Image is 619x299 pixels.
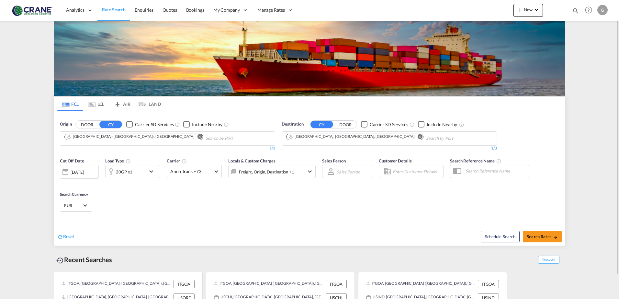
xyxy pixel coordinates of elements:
span: Search Rates [527,234,558,239]
button: icon-plus 400-fgNewicon-chevron-down [513,4,543,17]
md-icon: icon-backup-restore [56,257,64,264]
span: Bookings [186,7,204,13]
div: ITGOA, Genova (Genoa), Italy, Southern Europe, Europe [366,280,476,288]
md-icon: Your search will be saved by the below given name [496,159,501,164]
span: Origin [60,121,72,127]
div: ITGOA [478,280,499,288]
span: Sales Person [322,158,346,163]
md-icon: Unchecked: Search for CY (Container Yard) services for all selected carriers.Checked : Search for... [175,122,180,127]
button: Search Ratesicon-arrow-right [523,231,562,242]
div: Press delete to remove this chip. [67,134,196,139]
span: Enquiries [135,7,153,13]
div: Carrier SD Services [135,121,174,128]
div: Include Nearby [192,121,222,128]
span: Cut Off Date [60,158,84,163]
div: 20GP x1icon-chevron-down [105,165,160,178]
div: Genova (Genoa), ITGOA [67,134,194,139]
button: Remove [193,134,203,140]
md-icon: Unchecked: Ignores neighbouring ports when fetching rates.Checked : Includes neighbouring ports w... [224,122,229,127]
div: G [597,5,608,15]
md-pagination-wrapper: Use the left and right arrow keys to navigate between tabs [57,97,161,111]
input: Search Reference Name [462,166,529,176]
div: 20GP x1 [116,167,132,176]
md-icon: icon-chevron-down [147,168,158,175]
span: Locals & Custom Charges [228,158,276,163]
div: Help [583,5,597,16]
input: Chips input. [206,133,267,144]
div: icon-magnify [572,7,579,17]
md-icon: The selected Trucker/Carrierwill be displayed in the rate results If the rates are from another f... [182,159,187,164]
span: Help [583,5,594,16]
div: ITGOA [326,280,347,288]
md-icon: Unchecked: Ignores neighbouring ports when fetching rates.Checked : Includes neighbouring ports w... [459,122,464,127]
input: Chips input. [426,133,488,144]
span: Search Reference Name [450,158,501,163]
span: Load Type [105,158,131,163]
md-tab-item: LCL [83,97,109,111]
md-tab-item: FCL [57,97,83,111]
md-checkbox: Checkbox No Ink [183,121,222,128]
img: LCL+%26+FCL+BACKGROUND.png [54,21,565,96]
button: CY [310,121,333,128]
md-checkbox: Checkbox No Ink [361,121,408,128]
button: Remove [413,134,423,140]
div: Norfolk, VA, USORF [288,134,415,139]
md-icon: icon-arrow-right [553,235,558,239]
button: DOOR [334,121,357,128]
md-checkbox: Checkbox No Ink [418,121,457,128]
div: [DATE] [71,169,84,175]
span: Rate Search [102,7,126,12]
button: Note: By default Schedule search will only considerorigin ports, destination ports and cut off da... [481,231,520,242]
md-chips-wrap: Chips container. Use arrow keys to select chips. [63,132,270,144]
md-select: Select Currency: € EUREuro [63,201,89,210]
md-datepicker: Select [60,178,65,187]
input: Enter Customer Details [393,167,441,176]
div: Freight Origin Destination Factory Stuffing [239,167,294,176]
span: My Company [213,7,240,13]
iframe: Chat [5,265,28,289]
div: Press delete to remove this chip. [288,134,416,139]
md-icon: icon-chevron-down [533,6,540,14]
md-icon: icon-airplane [114,100,121,105]
md-tab-item: AIR [109,97,135,111]
md-icon: Unchecked: Search for CY (Container Yard) services for all selected carriers.Checked : Search for... [410,122,415,127]
div: Include Nearby [427,121,457,128]
md-select: Sales Person [336,167,361,176]
button: CY [99,121,122,128]
div: 1/3 [60,146,275,151]
div: icon-refreshReset [57,233,74,240]
span: Reset [63,234,74,239]
span: Carrier [167,158,187,163]
span: Customer Details [379,158,411,163]
md-icon: icon-refresh [57,234,63,240]
md-tab-item: LAND [135,97,161,111]
md-icon: icon-plus 400-fg [516,6,524,14]
div: ITGOA, Genova (Genoa), Italy, Southern Europe, Europe [62,280,172,288]
md-icon: icon-magnify [572,7,579,14]
span: New [516,7,540,12]
div: Freight Origin Destination Factory Stuffingicon-chevron-down [228,165,316,178]
span: Manage Rates [257,7,285,13]
span: Destination [282,121,304,127]
span: Analytics [66,7,84,13]
span: EUR [64,203,82,208]
div: ITGOA [174,280,195,288]
div: [DATE] [60,165,99,179]
div: ITGOA, Genova (Genoa), Italy, Southern Europe, Europe [214,280,324,288]
img: 374de710c13411efa3da03fd754f1635.jpg [10,3,53,17]
div: Carrier SD Services [370,121,408,128]
span: Anco Trans +73 [170,168,212,175]
span: Search Currency [60,192,88,197]
md-checkbox: Checkbox No Ink [126,121,174,128]
div: OriginDOOR CY Checkbox No InkUnchecked: Search for CY (Container Yard) services for all selected ... [54,111,565,246]
button: DOOR [76,121,98,128]
md-chips-wrap: Chips container. Use arrow keys to select chips. [285,132,490,144]
div: Recent Searches [54,252,115,267]
span: Quotes [163,7,177,13]
md-icon: icon-information-outline [126,159,131,164]
span: Show All [538,256,559,264]
div: 1/3 [282,146,497,151]
md-icon: icon-chevron-down [306,168,314,175]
